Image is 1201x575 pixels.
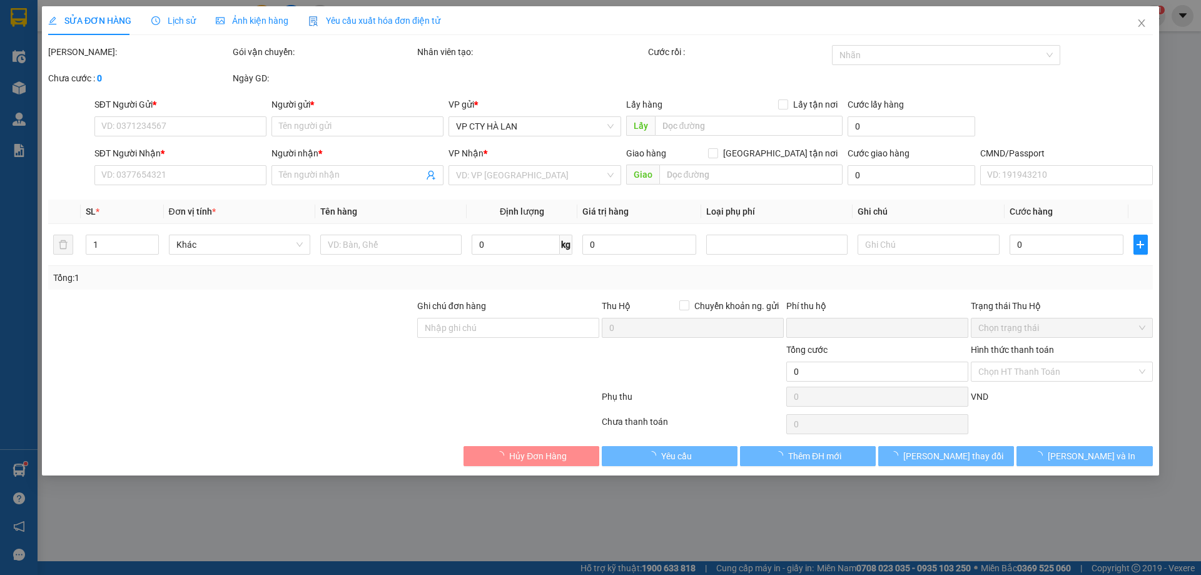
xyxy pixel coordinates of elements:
[971,299,1153,313] div: Trạng thái Thu Hộ
[1034,451,1048,460] span: loading
[602,446,737,466] button: Yêu cầu
[626,148,666,158] span: Giao hàng
[457,117,614,136] span: VP CTY HÀ LAN
[647,451,661,460] span: loading
[655,116,843,136] input: Dọc đường
[1134,240,1147,250] span: plus
[560,235,572,255] span: kg
[233,71,415,85] div: Ngày GD:
[417,301,486,311] label: Ghi chú đơn hàng
[1010,206,1053,216] span: Cước hàng
[169,206,216,216] span: Đơn vị tính
[48,16,57,25] span: edit
[626,99,662,109] span: Lấy hàng
[464,446,599,466] button: Hủy Đơn Hàng
[86,206,96,216] span: SL
[774,451,788,460] span: loading
[1017,446,1153,466] button: [PERSON_NAME] và In
[848,116,975,136] input: Cước lấy hàng
[151,16,160,25] span: clock-circle
[853,200,1005,224] th: Ghi chú
[509,449,567,463] span: Hủy Đơn Hàng
[978,318,1145,337] span: Chọn trạng thái
[53,271,464,285] div: Tổng: 1
[449,98,621,111] div: VP gửi
[308,16,318,26] img: icon
[48,16,131,26] span: SỬA ĐƠN HÀNG
[417,318,599,338] input: Ghi chú đơn hàng
[786,299,968,318] div: Phí thu hộ
[903,449,1003,463] span: [PERSON_NAME] thay đổi
[661,449,692,463] span: Yêu cầu
[718,146,843,160] span: [GEOGRAPHIC_DATA] tận nơi
[427,170,437,180] span: user-add
[858,235,1000,255] input: Ghi Chú
[740,446,876,466] button: Thêm ĐH mới
[582,206,629,216] span: Giá trị hàng
[786,345,828,355] span: Tổng cước
[449,148,484,158] span: VP Nhận
[600,390,785,412] div: Phụ thu
[788,449,841,463] span: Thêm ĐH mới
[848,148,910,158] label: Cước giao hàng
[151,16,196,26] span: Lịch sử
[216,16,288,26] span: Ảnh kiện hàng
[648,45,830,59] div: Cước rồi :
[980,146,1152,160] div: CMND/Passport
[271,146,443,160] div: Người nhận
[626,165,659,185] span: Giao
[320,206,357,216] span: Tên hàng
[971,392,988,402] span: VND
[48,71,230,85] div: Chưa cước :
[1048,449,1135,463] span: [PERSON_NAME] và In
[233,45,415,59] div: Gói vận chuyển:
[848,165,975,185] input: Cước giao hàng
[1124,6,1159,41] button: Close
[1133,235,1147,255] button: plus
[701,200,853,224] th: Loại phụ phí
[48,45,230,59] div: [PERSON_NAME]:
[971,345,1054,355] label: Hình thức thanh toán
[271,98,443,111] div: Người gửi
[97,73,102,83] b: 0
[602,301,631,311] span: Thu Hộ
[495,451,509,460] span: loading
[216,16,225,25] span: picture
[94,146,266,160] div: SĐT Người Nhận
[176,235,303,254] span: Khác
[848,99,904,109] label: Cước lấy hàng
[659,165,843,185] input: Dọc đường
[788,98,843,111] span: Lấy tận nơi
[320,235,462,255] input: VD: Bàn, Ghế
[689,299,784,313] span: Chuyển khoản ng. gửi
[889,451,903,460] span: loading
[417,45,646,59] div: Nhân viên tạo:
[1137,18,1147,28] span: close
[500,206,544,216] span: Định lượng
[600,415,785,437] div: Chưa thanh toán
[53,235,73,255] button: delete
[308,16,440,26] span: Yêu cầu xuất hóa đơn điện tử
[878,446,1014,466] button: [PERSON_NAME] thay đổi
[94,98,266,111] div: SĐT Người Gửi
[626,116,655,136] span: Lấy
